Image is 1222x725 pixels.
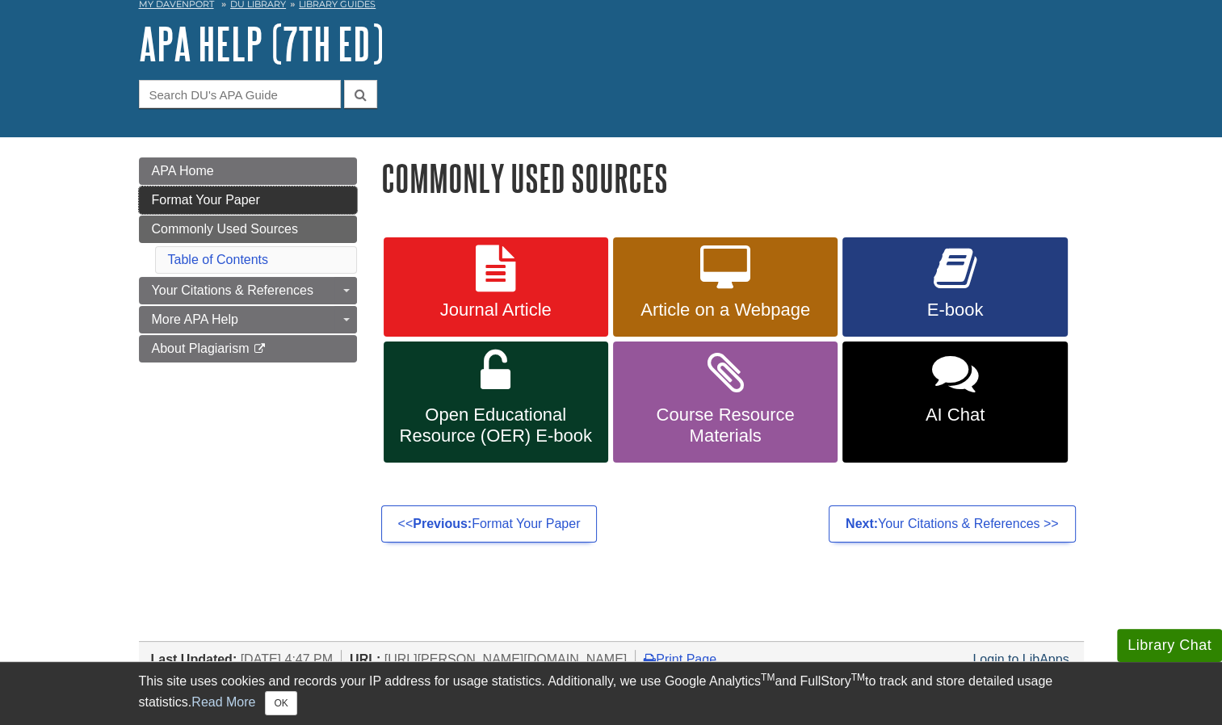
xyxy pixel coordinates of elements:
[842,342,1067,463] a: AI Chat
[191,695,255,709] a: Read More
[139,216,357,243] a: Commonly Used Sources
[761,672,775,683] sup: TM
[855,300,1055,321] span: E-book
[152,312,238,326] span: More APA Help
[152,283,313,297] span: Your Citations & References
[151,652,237,666] span: Last Updated:
[1117,629,1222,662] button: Library Chat
[396,300,596,321] span: Journal Article
[265,691,296,715] button: Close
[139,306,357,333] a: More APA Help
[168,253,269,266] a: Table of Contents
[139,186,357,214] a: Format Your Paper
[842,237,1067,337] a: E-book
[613,237,838,337] a: Article on a Webpage
[972,652,1069,666] a: Login to LibApps
[829,505,1076,543] a: Next:Your Citations & References >>
[396,404,596,446] span: Open Educational Resource (OER) E-book
[384,342,608,463] a: Open Educational Resource (OER) E-book
[381,157,1084,199] h1: Commonly Used Sources
[350,652,380,666] span: URL:
[139,19,384,69] a: APA Help (7th Ed)
[644,652,656,665] i: Print Page
[413,517,472,530] strong: Previous:
[613,342,838,463] a: Course Resource Materials
[139,80,341,108] input: Search DU's APA Guide
[152,193,260,207] span: Format Your Paper
[139,277,357,304] a: Your Citations & References
[139,157,357,362] div: Guide Page Menu
[152,222,298,236] span: Commonly Used Sources
[152,164,214,178] span: APA Home
[855,404,1055,425] span: AI Chat
[625,300,825,321] span: Article on a Webpage
[851,672,865,683] sup: TM
[644,652,716,666] a: Print Page
[384,652,628,666] span: [URL][PERSON_NAME][DOMAIN_NAME]
[384,237,608,337] a: Journal Article
[381,505,598,543] a: <<Previous:Format Your Paper
[241,652,333,666] span: [DATE] 4:47 PM
[139,157,357,185] a: APA Home
[253,344,267,354] i: This link opens in a new window
[139,335,357,362] a: About Plagiarism
[139,672,1084,715] div: This site uses cookies and records your IP address for usage statistics. Additionally, we use Goo...
[152,342,250,355] span: About Plagiarism
[625,404,825,446] span: Course Resource Materials
[846,517,878,530] strong: Next:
